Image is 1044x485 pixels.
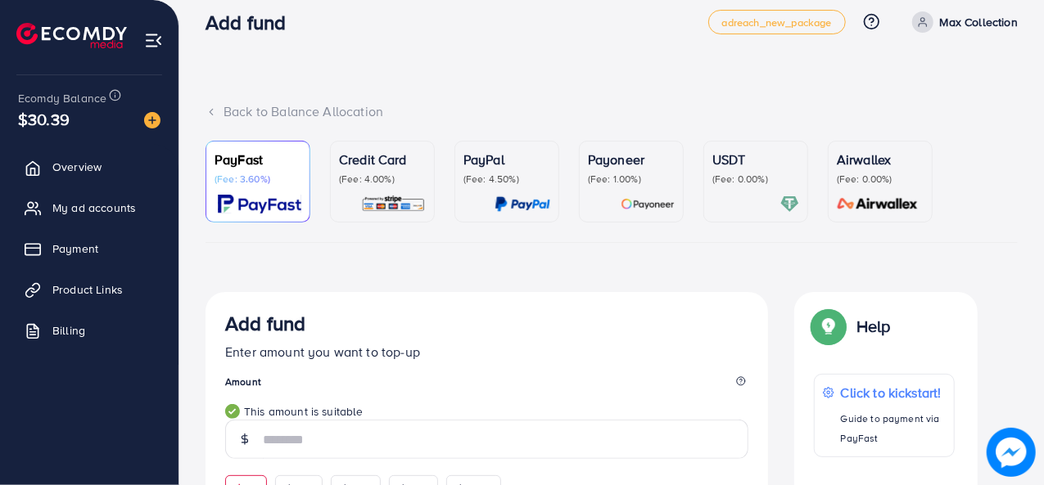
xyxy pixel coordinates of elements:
img: card [361,195,426,213]
p: (Fee: 0.00%) [837,173,924,186]
small: This amount is suitable [225,403,748,420]
h3: Add fund [206,11,299,34]
p: PayFast [215,150,301,169]
p: Payoneer [588,150,675,169]
h3: Add fund [225,312,305,335]
span: Payment [52,240,98,257]
span: Billing [52,322,85,339]
p: Max Collection [940,12,1018,32]
span: Product Links [52,281,123,298]
p: (Fee: 0.00%) [712,173,799,186]
p: (Fee: 3.60%) [215,173,301,186]
img: card [495,195,550,213]
div: Back to Balance Allocation [206,102,1018,121]
p: (Fee: 4.00%) [339,173,426,186]
p: Help [856,317,891,336]
span: Overview [52,159,102,175]
legend: Amount [225,375,748,395]
p: PayPal [463,150,550,169]
span: $30.39 [18,107,70,131]
a: Payment [12,232,166,265]
p: Airwallex [837,150,924,169]
p: Enter amount you want to top-up [225,342,748,362]
img: guide [225,404,240,419]
img: card [832,195,924,213]
img: Popup guide [814,312,843,341]
span: adreach_new_package [722,17,832,28]
img: card [218,195,301,213]
img: image [987,428,1036,477]
img: menu [144,31,163,50]
a: Max Collection [906,11,1018,33]
a: Billing [12,314,166,347]
a: Product Links [12,273,166,306]
p: Guide to payment via PayFast [841,409,946,448]
p: Click to kickstart! [841,383,946,402]
a: adreach_new_package [708,10,846,34]
img: card [780,195,799,213]
p: (Fee: 4.50%) [463,173,550,186]
p: Credit Card [339,150,426,169]
img: logo [16,23,127,48]
span: My ad accounts [52,200,136,216]
p: (Fee: 1.00%) [588,173,675,186]
p: USDT [712,150,799,169]
span: Ecomdy Balance [18,90,106,106]
a: My ad accounts [12,191,166,224]
img: card [621,195,675,213]
a: Overview [12,150,166,183]
img: image [144,112,160,128]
